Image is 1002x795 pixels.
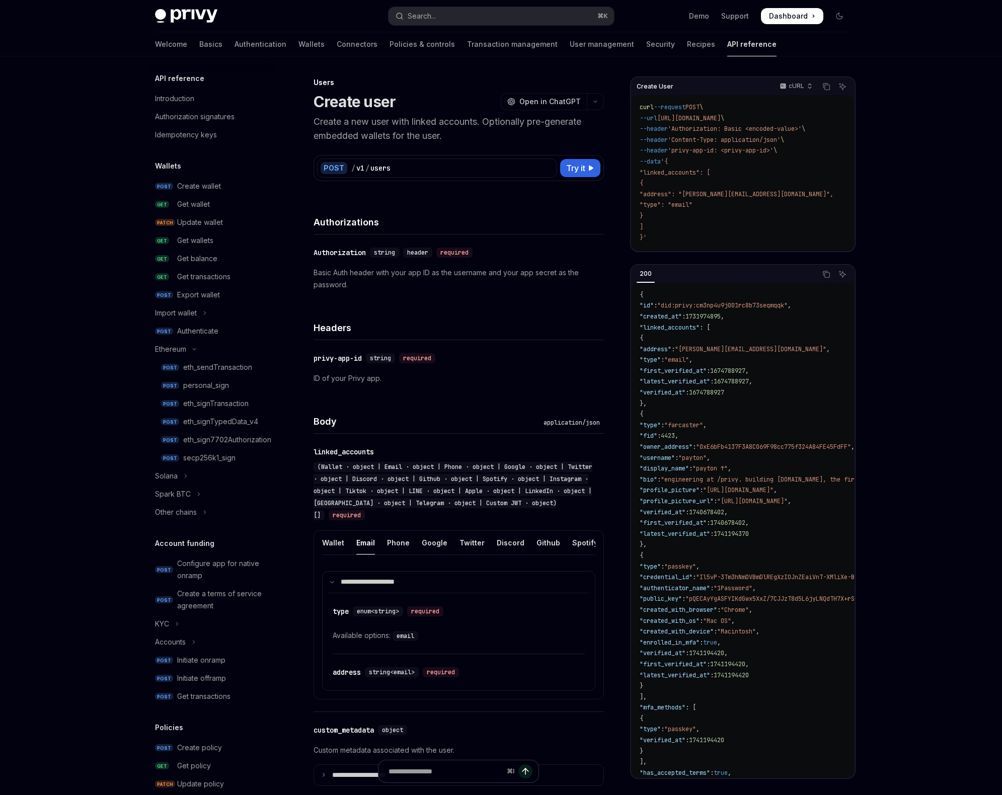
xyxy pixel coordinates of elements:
[774,146,777,154] span: \
[689,508,724,516] span: 1740678402
[183,434,271,446] div: eth_sign7702Authorization
[155,9,217,23] img: dark logo
[710,519,745,527] span: 1740678402
[640,443,692,451] span: "owner_address"
[710,530,714,538] span: :
[774,486,777,494] span: ,
[640,146,668,154] span: --header
[337,32,377,56] a: Connectors
[657,114,721,122] span: [URL][DOMAIN_NAME]
[640,627,714,635] span: "created_with_device"
[177,271,230,283] div: Get transactions
[682,595,685,603] span: :
[407,249,428,257] span: header
[761,8,823,24] a: Dashboard
[155,488,191,500] div: Spark BTC
[700,617,703,625] span: :
[357,607,399,615] span: enum<string>
[147,739,276,757] a: POSTCreate policy
[147,431,276,449] a: POSTeth_sign7702Authorization
[769,11,808,21] span: Dashboard
[155,343,186,355] div: Ethereum
[710,367,745,375] span: 1674788927
[147,485,276,503] button: Toggle Spark BTC section
[664,421,703,429] span: "farcaster"
[155,307,197,319] div: Import wallet
[333,667,361,677] div: address
[749,606,752,614] span: ,
[689,464,692,472] span: :
[774,78,817,95] button: cURL
[570,32,634,56] a: User management
[640,136,668,144] span: --header
[155,657,173,664] span: POST
[436,248,473,258] div: required
[710,377,714,385] span: :
[155,675,173,682] span: POST
[183,361,252,373] div: eth_sendTransaction
[314,353,362,363] div: privy-app-id
[155,160,181,172] h5: Wallets
[696,443,851,451] span: "0xE6bFb4137F3A8C069F98cc775f324A84FE45FdFF"
[640,497,714,505] span: "profile_picture_url"
[640,377,710,385] span: "latest_verified_at"
[696,573,936,581] span: "Il5vP-3Tm3hNmDVBmDlREgXzIOJnZEaiVnT-XMliXe-BufP9GL1-d3qhozk9IkZwQ_"
[155,291,173,299] span: POST
[717,606,721,614] span: :
[851,443,855,451] span: ,
[177,742,222,754] div: Create policy
[155,32,187,56] a: Welcome
[640,233,647,242] span: }'
[657,432,661,440] span: :
[356,531,375,554] div: Email
[147,615,276,633] button: Toggle KYC section
[147,177,276,195] a: POSTCreate wallet
[640,190,833,198] span: "address": "[PERSON_NAME][EMAIL_ADDRESS][DOMAIN_NAME]",
[661,157,668,166] span: '{
[147,413,276,431] a: POSTeth_signTypedData_v4
[155,273,169,281] span: GET
[147,358,276,376] a: POSTeth_sendTransaction
[661,356,664,364] span: :
[640,301,654,309] span: "id"
[314,321,604,335] h4: Headers
[721,606,749,614] span: "Chrome"
[147,757,276,775] a: GETGet policy
[745,660,749,668] span: ,
[314,415,539,428] h4: Body
[640,563,661,571] span: "type"
[235,32,286,56] a: Authentication
[654,103,685,111] span: --request
[640,475,657,484] span: "bio"
[661,432,675,440] span: 4423
[668,136,781,144] span: 'Content-Type: application/json'
[685,388,689,396] span: :
[788,497,791,505] span: ,
[781,136,784,144] span: \
[497,531,524,554] div: Discord
[675,432,678,440] span: ,
[183,416,258,428] div: eth_signTypedData_v4
[314,77,604,88] div: Users
[387,531,410,554] div: Phone
[314,115,604,143] p: Create a new user with linked accounts. Optionally pre-generate embedded wallets for the user.
[664,356,689,364] span: "email"
[640,157,661,166] span: --data
[147,503,276,521] button: Toggle Other chains section
[177,672,226,684] div: Initiate offramp
[459,531,485,554] div: Twitter
[640,508,685,516] span: "verified_at"
[640,367,707,375] span: "first_verified_at"
[714,377,749,385] span: 1674788927
[147,231,276,250] a: GETGet wallets
[700,324,710,332] span: : [
[155,636,186,648] div: Accounts
[374,249,395,257] span: string
[640,454,675,462] span: "username"
[389,760,503,782] input: Ask a question...
[640,639,700,647] span: "enrolled_in_mfa"
[147,775,276,793] a: PATCHUpdate policy
[714,530,749,538] span: 1741194370
[183,452,236,464] div: secp256k1_sign
[640,125,668,133] span: --header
